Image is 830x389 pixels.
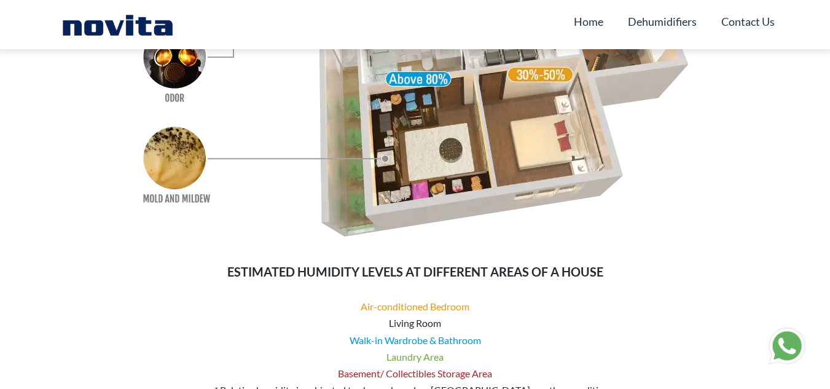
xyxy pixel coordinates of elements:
h6: Basement/ Collectibles Storage Area [122,367,708,379]
h6: Living Room [122,317,708,329]
h6: Laundry Area [122,351,708,363]
a: Dehumidifiers [628,10,697,33]
img: Novita [56,12,179,37]
a: Contact Us [721,10,775,33]
span: ESTIMATED HUMIDITY LEVELS AT DIFFERENT AREAS OF A HOUSE [227,264,603,279]
a: Home [574,10,603,33]
h6: Air-conditioned Bedroom [122,301,708,312]
h6: Walk-in Wardrobe & Bathroom [122,334,708,346]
